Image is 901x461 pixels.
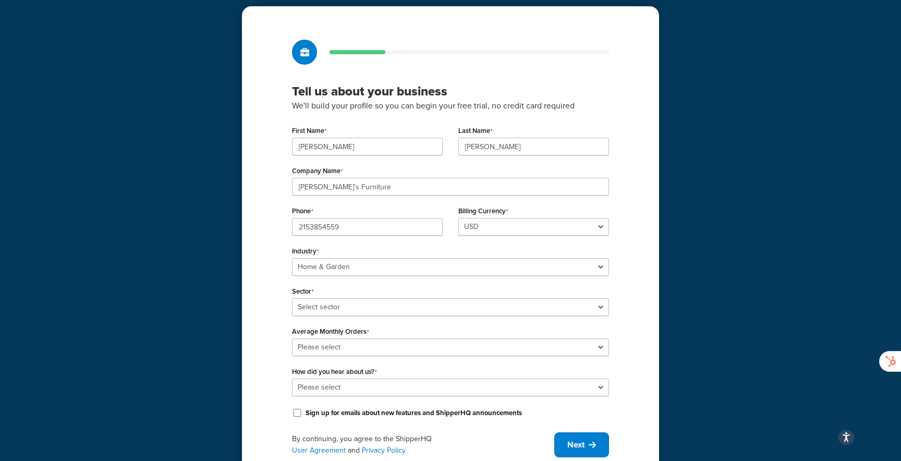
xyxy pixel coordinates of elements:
[292,207,313,215] label: Phone
[306,408,522,418] label: Sign up for emails about new features and ShipperHQ announcements
[567,439,585,451] span: Next
[292,445,346,456] a: User Agreement
[292,167,343,175] label: Company Name
[458,127,493,135] label: Last Name
[292,327,369,336] label: Average Monthly Orders
[292,368,377,376] label: How did you hear about us?
[362,445,406,456] a: Privacy Policy
[292,287,314,296] label: Sector
[292,247,319,256] label: Industry
[292,433,554,456] div: By continuing, you agree to the ShipperHQ and
[292,99,609,113] p: We'll build your profile so you can begin your free trial, no credit card required
[458,207,508,215] label: Billing Currency
[292,127,327,135] label: First Name
[554,432,609,457] button: Next
[292,83,609,99] h3: Tell us about your business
